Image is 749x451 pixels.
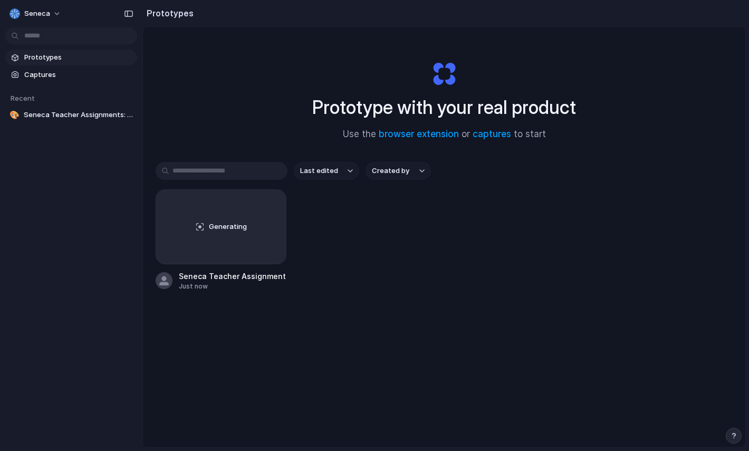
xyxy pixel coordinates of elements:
span: Seneca [24,8,50,19]
span: Created by [372,166,409,176]
button: Created by [366,162,431,180]
span: Last edited [300,166,338,176]
div: Just now [179,282,286,291]
span: Prototypes [24,52,133,63]
button: Seneca [5,5,66,22]
span: Captures [24,70,133,80]
a: Prototypes [5,50,137,65]
span: Generating [209,222,247,232]
span: Recent [11,94,35,102]
h1: Prototype with your real product [312,93,576,121]
div: Seneca Teacher Assignments: HyperLearning & Exam Questions [179,271,286,282]
span: Use the or to start [343,128,546,141]
a: captures [473,129,511,139]
a: 🎨Seneca Teacher Assignments: HyperLearning & Exam Questions [5,107,137,123]
span: Seneca Teacher Assignments: HyperLearning & Exam Questions [24,110,133,120]
div: 🎨 [9,110,20,120]
button: Last edited [294,162,359,180]
a: GeneratingSeneca Teacher Assignments: HyperLearning & Exam QuestionsJust now [156,189,286,291]
h2: Prototypes [142,7,194,20]
a: browser extension [379,129,459,139]
a: Captures [5,67,137,83]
